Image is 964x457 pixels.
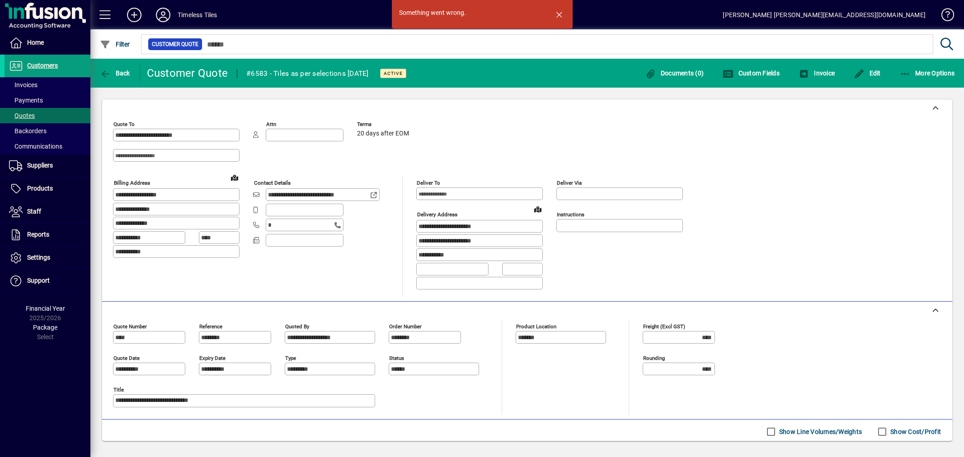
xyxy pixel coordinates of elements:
[246,66,369,81] div: #6583 - Tiles as per selections [DATE]
[723,8,926,22] div: [PERSON_NAME] [PERSON_NAME][EMAIL_ADDRESS][DOMAIN_NAME]
[100,41,130,48] span: Filter
[5,77,90,93] a: Invoices
[9,97,43,104] span: Payments
[27,231,49,238] span: Reports
[723,70,780,77] span: Custom Fields
[199,354,226,361] mat-label: Expiry date
[100,70,130,77] span: Back
[854,70,881,77] span: Edit
[5,139,90,154] a: Communications
[516,323,556,329] mat-label: Product location
[5,108,90,123] a: Quotes
[645,70,704,77] span: Documents (0)
[557,180,582,186] mat-label: Deliver via
[5,224,90,246] a: Reports
[27,254,50,261] span: Settings
[357,121,411,127] span: Terms
[147,66,228,80] div: Customer Quote
[777,427,862,436] label: Show Line Volumes/Weights
[5,123,90,139] a: Backorders
[557,211,584,218] mat-label: Instructions
[720,65,782,81] button: Custom Fields
[149,7,178,23] button: Profile
[417,180,440,186] mat-label: Deliver To
[935,2,953,31] a: Knowledge Base
[898,65,957,81] button: More Options
[889,427,941,436] label: Show Cost/Profit
[266,121,276,127] mat-label: Attn
[5,32,90,54] a: Home
[27,277,50,284] span: Support
[5,201,90,223] a: Staff
[5,93,90,108] a: Payments
[799,70,835,77] span: Invoice
[5,270,90,292] a: Support
[113,121,135,127] mat-label: Quote To
[120,7,149,23] button: Add
[113,354,140,361] mat-label: Quote date
[27,162,53,169] span: Suppliers
[9,143,62,150] span: Communications
[27,62,58,69] span: Customers
[531,202,545,216] a: View on map
[199,323,222,329] mat-label: Reference
[389,323,422,329] mat-label: Order number
[5,177,90,200] a: Products
[98,36,132,52] button: Filter
[285,323,309,329] mat-label: Quoted by
[152,40,198,49] span: Customer Quote
[9,127,47,135] span: Backorders
[851,65,883,81] button: Edit
[113,386,124,392] mat-label: Title
[227,170,242,185] a: View on map
[796,65,837,81] button: Invoice
[389,354,404,361] mat-label: Status
[285,354,296,361] mat-label: Type
[9,112,35,119] span: Quotes
[384,70,403,76] span: Active
[26,305,65,312] span: Financial Year
[643,65,706,81] button: Documents (0)
[27,185,53,192] span: Products
[27,208,41,215] span: Staff
[178,8,217,22] div: Timeless Tiles
[113,323,147,329] mat-label: Quote number
[900,70,955,77] span: More Options
[643,323,685,329] mat-label: Freight (excl GST)
[357,130,409,137] span: 20 days after EOM
[5,154,90,177] a: Suppliers
[27,39,44,46] span: Home
[5,247,90,269] a: Settings
[643,354,665,361] mat-label: Rounding
[33,324,57,331] span: Package
[9,81,38,89] span: Invoices
[98,65,132,81] button: Back
[90,65,140,81] app-page-header-button: Back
